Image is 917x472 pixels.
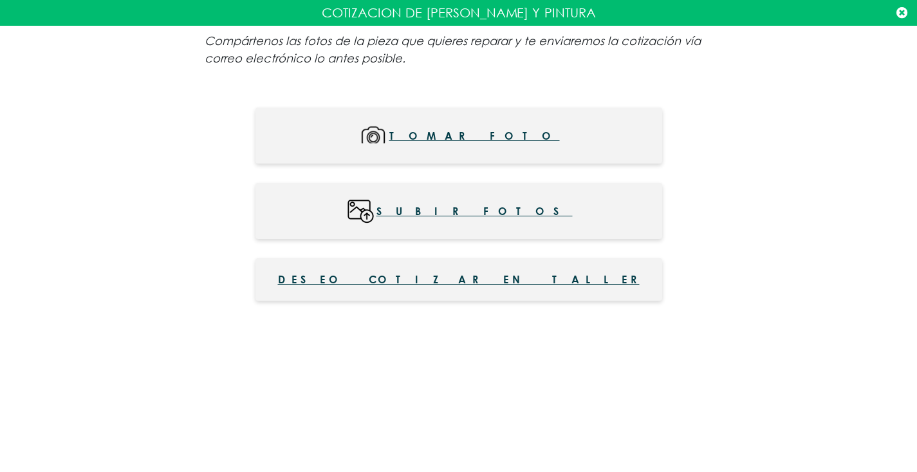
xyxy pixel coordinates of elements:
button: Tomar foto [255,108,662,164]
span: Subir fotos [376,196,573,225]
p: Compártenos las fotos de la pieza que quieres reparar y te enviaremos la cotización vía correo el... [205,32,713,67]
button: Subir fotos [255,183,662,239]
button: Deseo cotizar en taller [255,258,662,301]
span: Deseo cotizar en taller [278,272,640,287]
p: COTIZACION DE [PERSON_NAME] Y PINTURA [10,3,907,23]
img: wWc3mI9nliSrAAAAABJRU5ErkJggg== [345,196,376,225]
span: Tomar foto [389,121,560,150]
img: mMoqUg+Y6aUS6LnDlxD7Bo0MZxWs6HFM5cnHM4Qtg4Rn [358,121,389,150]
